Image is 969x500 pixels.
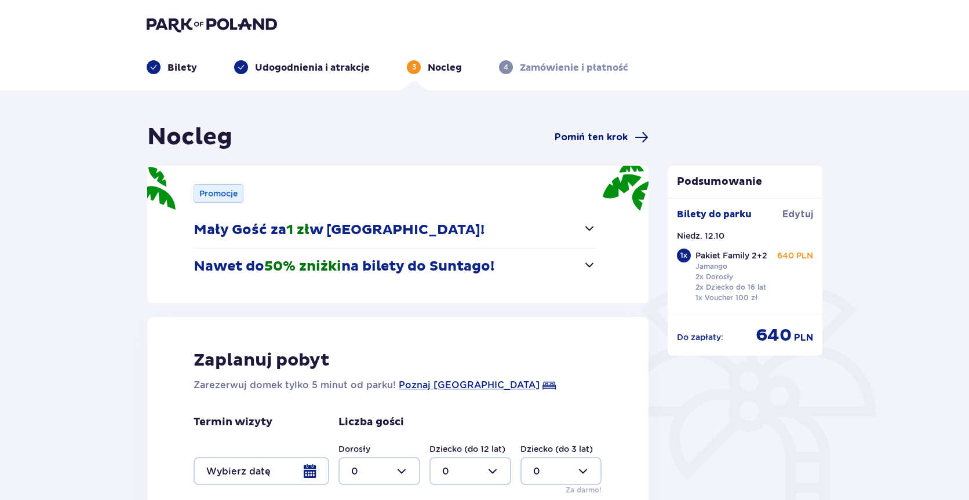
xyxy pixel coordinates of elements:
h1: Nocleg [147,123,232,152]
span: 640 [756,324,792,346]
p: Promocje [199,188,238,199]
a: Pomiń ten krok [555,130,649,144]
img: Park of Poland logo [147,16,277,32]
a: Poznaj [GEOGRAPHIC_DATA] [399,378,540,392]
label: Dziecko (do 3 lat) [520,443,593,455]
p: Mały Gość za w [GEOGRAPHIC_DATA]! [194,221,485,239]
p: Podsumowanie [668,175,823,189]
p: Za darmo! [566,485,602,495]
p: Udogodnienia i atrakcje [255,61,370,74]
span: 50% zniżki [264,258,341,275]
span: Pomiń ten krok [555,131,628,144]
p: Nocleg [428,61,462,74]
p: 4 [504,62,508,72]
div: 4Zamówienie i płatność [499,60,628,74]
span: 1 zł [286,221,309,239]
div: 1 x [677,249,691,262]
p: Termin wizyty [194,415,272,429]
p: 3 [412,62,416,72]
div: Bilety [147,60,197,74]
p: Bilety [167,61,197,74]
span: PLN [794,331,813,344]
p: Zamówienie i płatność [520,61,628,74]
span: Edytuj [782,208,813,221]
div: Udogodnienia i atrakcje [234,60,370,74]
label: Dorosły [338,443,370,455]
p: Niedz. 12.10 [677,230,724,242]
button: Nawet do50% zniżkina bilety do Suntago! [194,249,596,284]
p: 2x Dorosły 2x Dziecko do 16 lat 1x Voucher 100 zł [695,272,766,303]
p: Liczba gości [338,415,404,429]
p: Zarezerwuj domek tylko 5 minut od parku! [194,378,396,392]
p: 640 PLN [777,250,813,261]
p: Jamango [695,261,727,272]
button: Mały Gość za1 złw [GEOGRAPHIC_DATA]! [194,212,596,248]
div: 3Nocleg [407,60,462,74]
label: Dziecko (do 12 lat) [429,443,505,455]
p: Pakiet Family 2+2 [695,250,767,261]
p: Zaplanuj pobyt [194,349,330,371]
p: Bilety do parku [677,208,752,221]
p: Do zapłaty : [677,331,723,343]
p: Nawet do na bilety do Suntago! [194,258,494,275]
